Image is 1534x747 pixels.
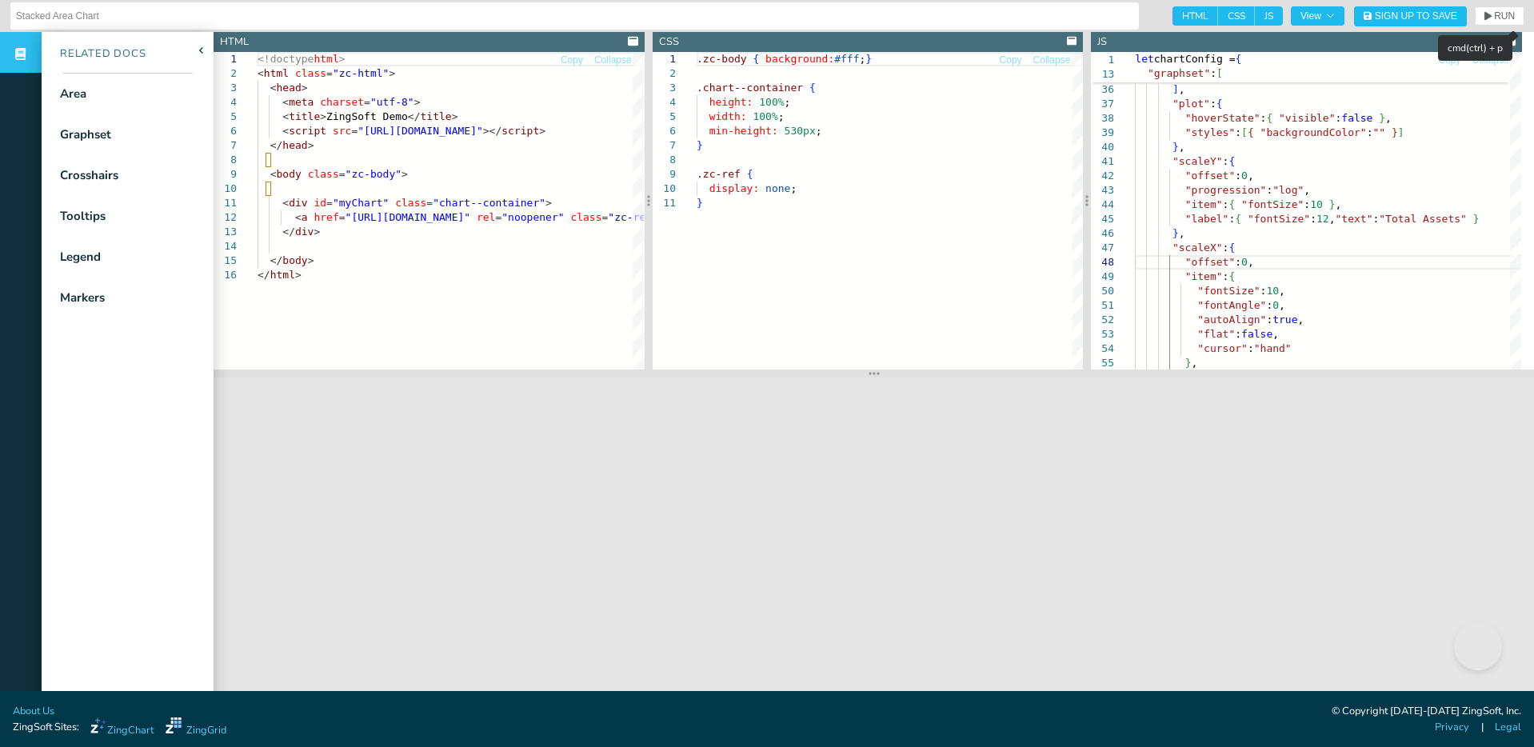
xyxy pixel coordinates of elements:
span: | [1481,720,1484,735]
div: 3 [653,81,676,95]
span: : [1367,126,1373,138]
div: 1 [653,52,676,66]
div: checkbox-group [1172,6,1283,26]
span: = [364,96,370,108]
span: html [314,53,338,65]
div: 37 [1091,97,1114,111]
span: = [339,168,346,180]
span: "zc-ref" [608,211,658,223]
div: 36 [1091,82,1114,97]
span: : [1260,285,1267,297]
a: Privacy [1435,720,1469,735]
span: ; [815,125,821,137]
span: : [1223,198,1229,210]
span: : [1248,342,1254,354]
button: RUN [1475,6,1524,26]
div: 9 [214,167,237,182]
button: Collapse [593,53,633,68]
span: , [1298,314,1304,326]
div: 52 [1091,313,1114,327]
span: "plot" [1172,98,1210,110]
span: ] [1172,83,1179,95]
span: class [308,168,339,180]
span: { [1229,155,1236,167]
span: body [282,254,307,266]
span: "Total Assets" [1380,213,1468,225]
span: #fff [834,53,859,65]
span: View [1300,11,1335,21]
span: div [289,197,307,209]
span: "zc-body" [346,168,401,180]
span: head [282,139,307,151]
div: 1 [214,52,237,66]
input: Untitled Demo [16,3,1133,29]
span: , [1336,198,1342,210]
span: "progression" [1185,184,1267,196]
span: class [395,197,426,209]
span: Copy [1000,55,1022,65]
div: HTML [220,34,249,50]
span: "" [1373,126,1386,138]
div: 42 [1091,169,1114,183]
span: { [1229,242,1236,254]
span: "chart--container" [433,197,545,209]
div: Graphset [60,126,111,144]
div: CSS [659,34,679,50]
a: ZingGrid [166,717,226,738]
span: href [314,211,338,223]
span: : [1373,213,1380,225]
span: "offset" [1185,256,1236,268]
span: > [539,125,545,137]
span: 0 [1273,299,1280,311]
span: : [1210,98,1216,110]
span: > [452,110,458,122]
span: "[URL][DOMAIN_NAME]" [346,211,471,223]
span: <!doctype [258,53,314,65]
span: title [289,110,320,122]
span: : [1223,270,1229,282]
span: } [1329,198,1336,210]
span: < [295,211,302,223]
span: { [753,53,759,65]
span: script [501,125,539,137]
div: JS [1097,34,1107,50]
span: < [282,125,289,137]
span: .zc-ref [697,168,741,180]
div: 8 [214,153,237,167]
span: } [1473,213,1480,225]
span: { [1229,270,1236,282]
span: "label" [1185,213,1229,225]
span: "item" [1185,198,1223,210]
span: > [314,226,320,238]
div: 3 [214,81,237,95]
div: 4 [653,95,676,110]
span: : [1236,328,1242,340]
a: Legal [1495,720,1521,735]
span: false [1241,328,1272,340]
span: : [1336,112,1342,124]
span: } [1392,126,1398,138]
span: "[URL][DOMAIN_NAME]" [358,125,483,137]
span: ; [777,110,784,122]
span: > [302,82,308,94]
span: HTML [1172,6,1218,26]
span: "text" [1336,213,1373,225]
span: "styles" [1185,126,1236,138]
span: > [401,168,408,180]
span: </ [270,254,283,266]
span: > [308,254,314,266]
span: JS [1255,6,1283,26]
span: 0 [1241,170,1248,182]
span: : [1229,213,1236,225]
span: 10 [1311,198,1324,210]
iframe: Toggle Customer Support [1454,622,1502,670]
span: Copy [561,55,583,65]
span: </ [270,139,283,151]
span: </ [258,269,270,281]
span: , [1279,299,1285,311]
div: Tooltips [60,207,106,226]
span: > [295,269,302,281]
span: .chart--container [697,82,803,94]
div: 14 [214,239,237,254]
span: } [1380,112,1386,124]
